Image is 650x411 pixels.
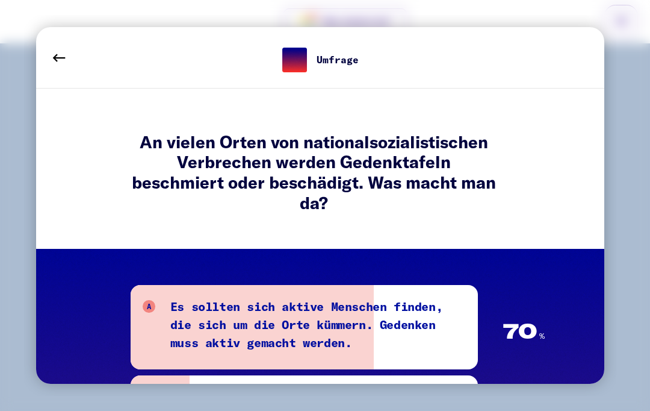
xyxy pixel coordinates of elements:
span: A [143,300,155,313]
div: Es sollten sich aktive Menschen finden, die sich um die Orte kümmern. Gedenken muss aktiv gemacht... [170,297,466,357]
img: umfrage.png [282,48,307,72]
button: A Es sollten sich aktive Menschen finden, die sich um die Orte kümmern. Gedenken muss aktiv gemac... [131,285,478,369]
div: Was denkst du? [131,113,497,132]
span: 70 [503,320,540,341]
span: % [539,333,545,340]
h5: An vielen Orten von nationalsozialistischen Verbrechen werden Gedenktafeln beschmiert oder beschä... [131,132,497,225]
div: Umfrage [317,55,359,64]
